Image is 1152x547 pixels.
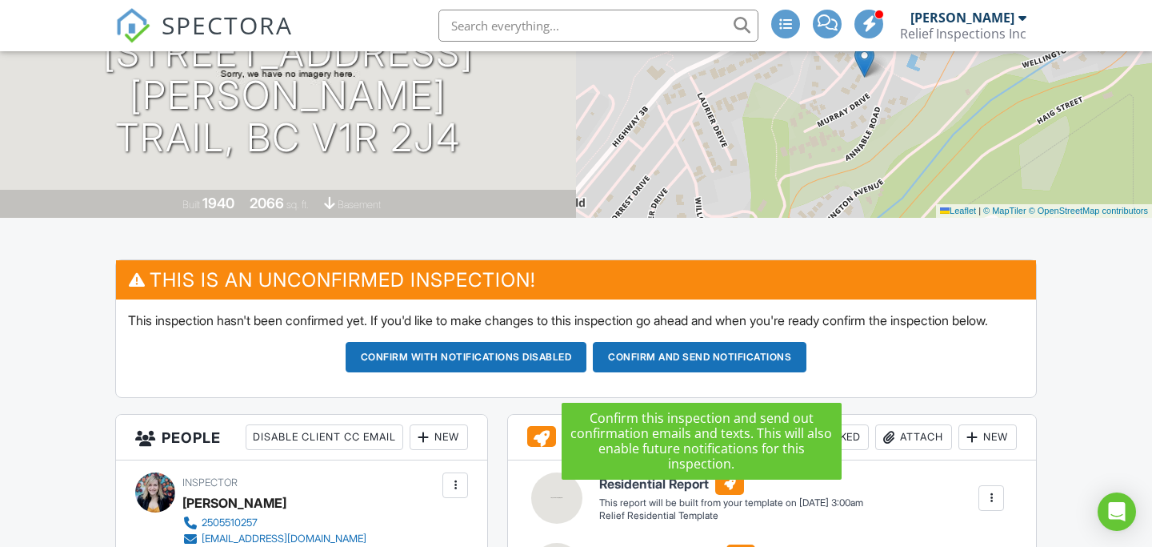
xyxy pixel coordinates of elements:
a: Leaflet [940,206,976,215]
span: sq. ft. [286,199,309,211]
a: 2505510257 [182,515,366,531]
div: 2505510257 [202,517,258,529]
div: Attach [875,424,952,450]
div: Locked [793,424,869,450]
a: © OpenStreetMap contributors [1029,206,1148,215]
span: basement [338,199,381,211]
div: Relief Inspections Inc [900,26,1026,42]
button: Confirm and send notifications [593,342,806,372]
span: SPECTORA [162,8,293,42]
img: Marker [854,45,874,78]
div: New [410,424,468,450]
div: Open Intercom Messenger [1098,493,1136,531]
div: This report will be built from your template on [DATE] 3:00am [599,497,863,509]
div: [EMAIL_ADDRESS][DOMAIN_NAME] [202,533,366,545]
a: [EMAIL_ADDRESS][DOMAIN_NAME] [182,531,366,547]
h1: [STREET_ADDRESS][PERSON_NAME] Trail, BC V1R 2J4 [26,32,550,159]
h6: Residential Report [599,474,863,495]
h3: People [116,415,487,461]
h3: Reports [508,415,1036,461]
div: [PERSON_NAME] [182,491,286,515]
div: [PERSON_NAME] [910,10,1014,26]
a: © MapTiler [983,206,1026,215]
span: | [978,206,981,215]
button: Confirm with notifications disabled [346,342,587,372]
div: 1940 [202,195,234,211]
span: Inspector [182,477,238,489]
div: Relief Residential Template [599,509,863,523]
div: New [958,424,1017,450]
a: SPECTORA [115,22,293,55]
img: The Best Home Inspection Software - Spectora [115,8,150,43]
p: This inspection hasn't been confirmed yet. If you'd like to make changes to this inspection go ah... [128,312,1024,329]
input: Search everything... [438,10,758,42]
h3: This is an Unconfirmed Inspection! [116,260,1036,300]
span: Built [182,199,200,211]
div: Disable Client CC Email [246,424,403,450]
div: 2066 [250,195,284,211]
